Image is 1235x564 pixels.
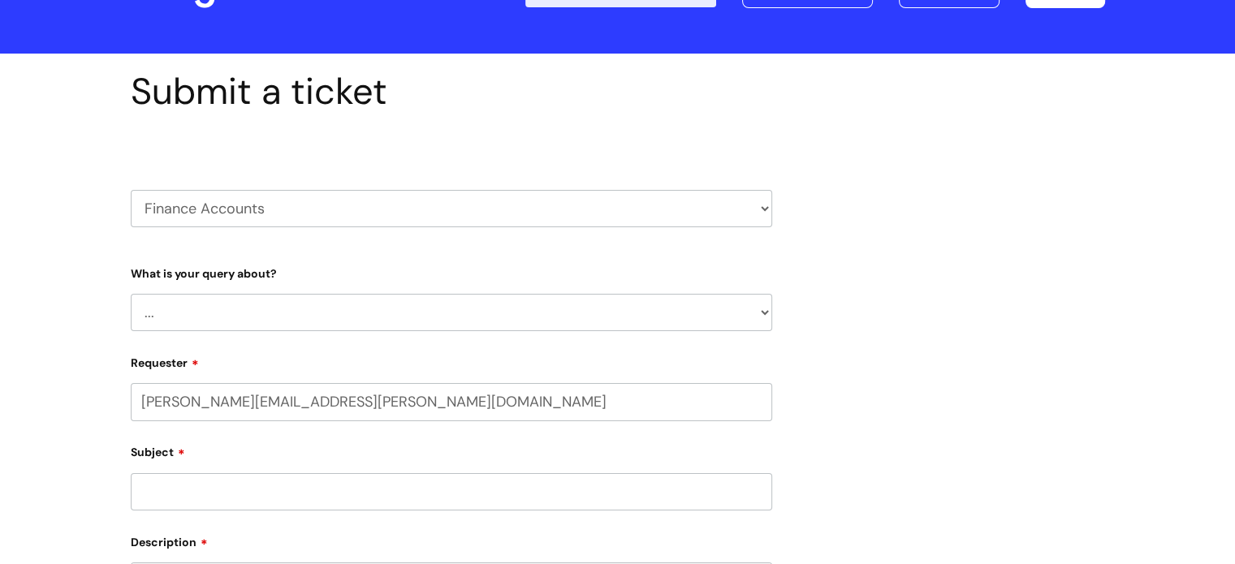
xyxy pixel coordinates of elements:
label: Subject [131,440,772,459]
label: What is your query about? [131,264,772,281]
label: Requester [131,351,772,370]
input: Email [131,383,772,420]
h1: Submit a ticket [131,70,772,114]
label: Description [131,530,772,549]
